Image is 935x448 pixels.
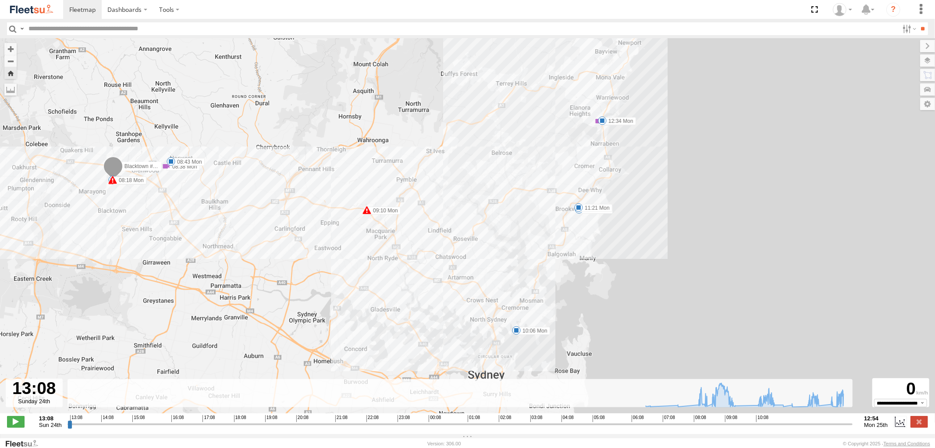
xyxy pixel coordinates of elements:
[4,83,17,96] label: Measure
[9,4,54,15] img: fleetsu-logo-horizontal.svg
[265,415,277,422] span: 19:08
[874,379,928,398] div: 0
[5,439,45,448] a: Visit our Website
[694,415,706,422] span: 08:08
[579,204,612,212] label: 11:21 Mon
[468,415,480,422] span: 01:08
[920,98,935,110] label: Map Settings
[18,22,25,35] label: Search Query
[899,22,918,35] label: Search Filter Options
[756,415,768,422] span: 10:08
[499,415,511,422] span: 02:08
[335,415,348,422] span: 21:08
[910,416,928,427] label: Close
[602,117,636,125] label: 12:34 Mon
[101,415,114,422] span: 14:08
[132,415,145,422] span: 15:08
[366,415,379,422] span: 22:08
[113,176,146,184] label: 08:18 Mon
[516,327,550,335] label: 10:06 Mon
[296,415,309,422] span: 20:08
[166,163,200,171] label: 08:38 Mon
[593,415,605,422] span: 05:08
[4,55,17,67] button: Zoom out
[39,422,62,428] span: Sun 24th Aug 2025
[632,415,644,422] span: 06:08
[70,415,82,422] span: 13:08
[886,3,900,17] i: ?
[113,177,146,185] label: 06:46 Mon
[124,163,217,169] span: Blacktown #1 (T09 - [PERSON_NAME])
[429,415,441,422] span: 00:08
[7,416,25,427] label: Play/Stop
[884,441,930,446] a: Terms and Conditions
[171,158,205,166] label: 08:43 Mon
[725,415,737,422] span: 09:08
[579,206,613,214] label: 11:04 Mon
[864,415,888,422] strong: 12:54
[4,43,17,55] button: Zoom in
[663,415,675,422] span: 07:08
[398,415,410,422] span: 23:08
[234,415,246,422] span: 18:08
[367,207,401,215] label: 09:10 Mon
[599,118,633,125] label: 12:33 Mon
[39,415,62,422] strong: 13:08
[830,3,855,16] div: Scott Holden
[843,441,930,446] div: © Copyright 2025 -
[562,415,574,422] span: 04:08
[203,415,215,422] span: 17:08
[427,441,461,446] div: Version: 306.00
[113,177,147,185] label: 06:57 Mon
[4,67,17,79] button: Zoom Home
[171,415,184,422] span: 16:08
[530,415,543,422] span: 03:08
[864,422,888,428] span: Mon 25th Aug 2025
